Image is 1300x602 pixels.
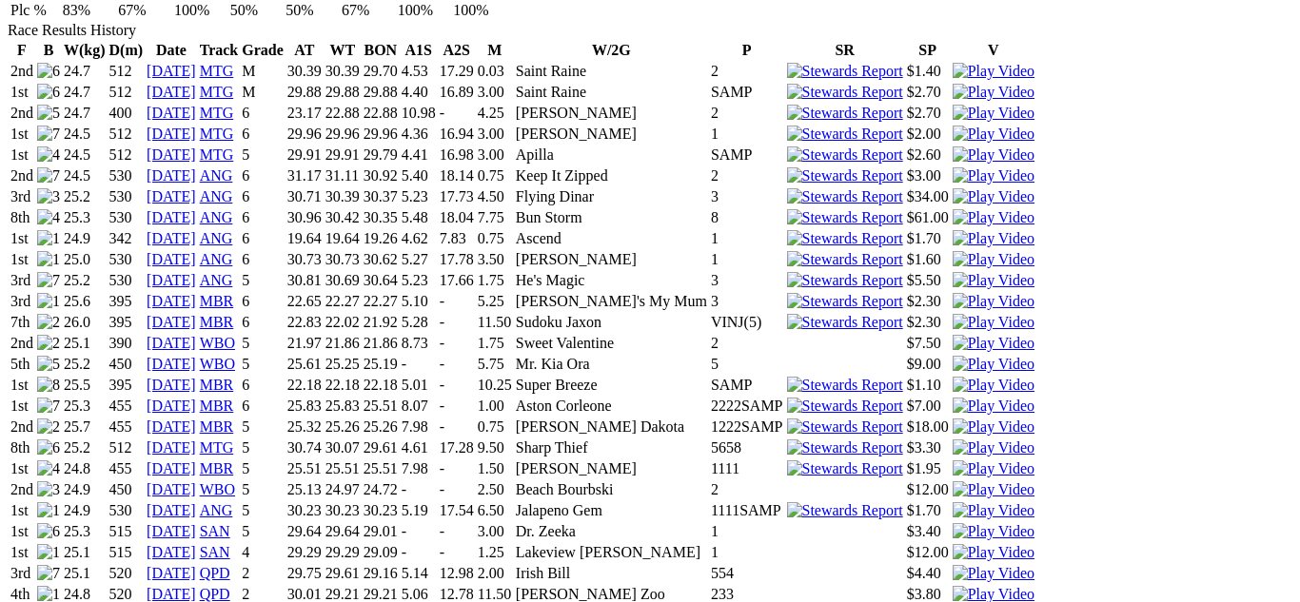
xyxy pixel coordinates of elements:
[953,565,1034,581] a: View replay
[439,62,475,81] td: 17.29
[363,229,399,248] td: 19.26
[37,356,60,373] img: 5
[147,377,196,393] a: [DATE]
[63,229,107,248] td: 24.9
[953,209,1034,225] a: View replay
[401,187,437,206] td: 5.23
[787,230,903,247] img: Stewards Report
[200,293,234,309] a: MBR
[953,418,1034,435] a: View replay
[953,523,1034,539] a: Watch Replay on Watchdog
[953,314,1034,330] a: View replay
[401,104,437,123] td: 10.98
[906,62,950,81] td: $1.40
[147,251,196,267] a: [DATE]
[787,251,903,268] img: Stewards Report
[199,41,240,60] th: Track
[147,481,196,497] a: [DATE]
[147,439,196,456] a: [DATE]
[200,377,234,393] a: MBR
[953,335,1034,351] a: Watch Replay on Watchdog
[108,187,145,206] td: 530
[37,377,60,394] img: 8
[439,166,475,185] td: 18.14
[439,208,475,227] td: 18.04
[710,104,784,123] td: 2
[401,208,437,227] td: 5.48
[200,314,234,330] a: MBR
[10,250,34,269] td: 1st
[108,41,145,60] th: D(m)
[200,105,234,121] a: MTG
[439,41,475,60] th: A2S
[325,208,361,227] td: 30.42
[37,293,60,310] img: 1
[108,208,145,227] td: 530
[241,62,285,81] td: M
[147,272,196,288] a: [DATE]
[200,523,230,539] a: SAN
[953,167,1034,184] img: Play Video
[147,293,196,309] a: [DATE]
[710,229,784,248] td: 1
[953,586,1034,602] a: View replay
[953,84,1034,101] img: Play Video
[710,125,784,144] td: 1
[10,62,34,81] td: 2nd
[241,166,285,185] td: 6
[953,502,1034,519] img: Play Video
[477,83,513,102] td: 3.00
[906,208,950,227] td: $61.00
[953,314,1034,331] img: Play Video
[229,1,284,20] td: 50%
[108,146,145,165] td: 512
[710,83,784,102] td: SAMP
[147,63,196,79] a: [DATE]
[515,166,708,185] td: Keep It Zipped
[200,335,235,351] a: WBO
[953,481,1034,498] img: Play Video
[953,502,1034,518] a: View replay
[200,418,234,435] a: MBR
[286,41,323,60] th: AT
[37,439,60,456] img: 6
[241,146,285,165] td: 5
[710,208,784,227] td: 8
[953,356,1034,373] img: Play Video
[10,41,34,60] th: F
[10,104,34,123] td: 2nd
[787,439,903,456] img: Stewards Report
[401,83,437,102] td: 4.40
[200,586,230,602] a: QPD
[787,63,903,80] img: Stewards Report
[953,377,1034,394] img: Play Video
[401,166,437,185] td: 5.40
[363,146,399,165] td: 29.79
[515,41,708,60] th: W/2G
[147,314,196,330] a: [DATE]
[63,83,107,102] td: 24.7
[953,293,1034,310] img: Play Video
[710,166,784,185] td: 2
[63,41,107,60] th: W(kg)
[200,439,234,456] a: MTG
[515,187,708,206] td: Flying Dinar
[200,460,234,476] a: MBR
[325,187,361,206] td: 30.39
[325,166,361,185] td: 31.11
[286,208,323,227] td: 30.96
[787,418,903,436] img: Stewards Report
[200,565,230,581] a: QPD
[401,146,437,165] td: 4.41
[37,272,60,289] img: 7
[10,125,34,144] td: 1st
[953,398,1034,415] img: Play Video
[787,167,903,184] img: Stewards Report
[146,41,197,60] th: Date
[953,293,1034,309] a: View replay
[62,1,116,20] td: 83%
[477,187,513,206] td: 4.50
[953,230,1034,247] img: Play Video
[953,188,1034,204] a: View replay
[477,208,513,227] td: 7.75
